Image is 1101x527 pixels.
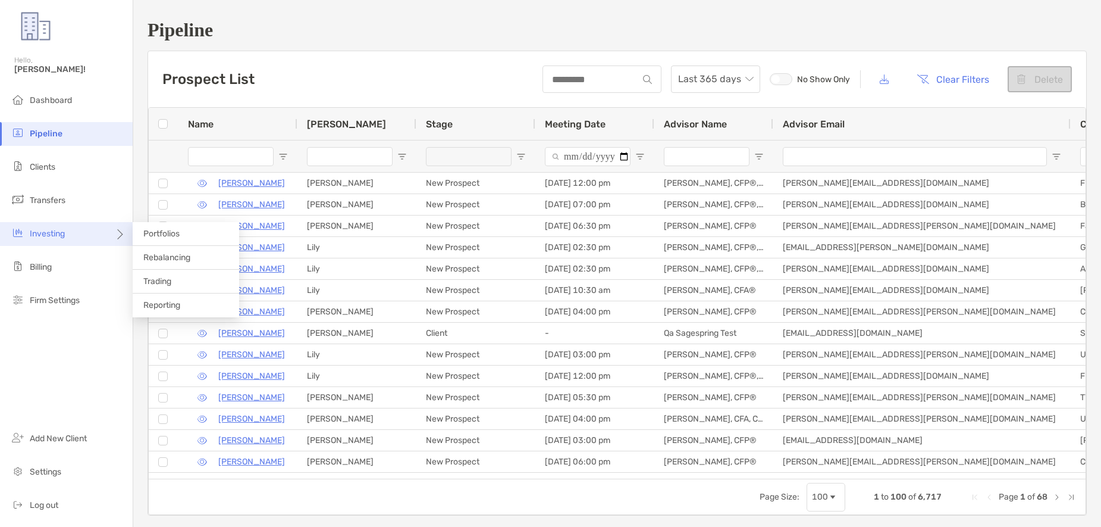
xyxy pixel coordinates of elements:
[297,194,416,215] div: [PERSON_NAME]
[416,301,535,322] div: New Prospect
[643,75,652,84] img: input icon
[30,162,55,172] span: Clients
[218,454,285,469] a: [PERSON_NAME]
[30,262,52,272] span: Billing
[143,229,180,239] span: Portfolios
[535,258,654,279] div: [DATE] 02:30 pm
[416,430,535,451] div: New Prospect
[297,237,416,258] div: Lily
[654,451,773,472] div: [PERSON_NAME], CFP®
[535,237,654,258] div: [DATE] 02:30 pm
[770,73,851,85] label: No Show Only
[218,176,285,191] p: [PERSON_NAME]
[297,323,416,344] div: [PERSON_NAME]
[773,344,1071,365] div: [PERSON_NAME][EMAIL_ADDRESS][PERSON_NAME][DOMAIN_NAME]
[545,119,606,130] span: Meeting Date
[416,408,535,429] div: New Prospect
[297,451,416,472] div: [PERSON_NAME]
[970,492,980,502] div: First Page
[535,216,654,236] div: [DATE] 06:30 pm
[218,390,285,405] p: [PERSON_NAME]
[760,492,799,502] div: Page Size:
[188,119,214,130] span: Name
[535,280,654,301] div: [DATE] 10:30 am
[881,492,889,502] span: to
[218,304,285,319] a: [PERSON_NAME]
[218,326,285,341] a: [PERSON_NAME]
[218,369,285,383] a: [PERSON_NAME]
[143,300,180,310] span: Reporting
[535,194,654,215] div: [DATE] 07:00 pm
[11,159,25,173] img: clients icon
[426,119,453,130] span: Stage
[773,216,1071,236] div: [PERSON_NAME][EMAIL_ADDRESS][PERSON_NAME][DOMAIN_NAME]
[297,473,416,494] div: [PERSON_NAME]
[535,344,654,365] div: [DATE] 03:00 pm
[30,500,58,510] span: Log out
[218,347,285,362] a: [PERSON_NAME]
[11,126,25,140] img: pipeline icon
[1037,492,1047,502] span: 68
[218,283,285,298] a: [PERSON_NAME]
[297,301,416,322] div: [PERSON_NAME]
[654,473,773,494] div: [PERSON_NAME], CFP®, CHFC®
[516,152,526,161] button: Open Filter Menu
[297,430,416,451] div: [PERSON_NAME]
[654,173,773,194] div: [PERSON_NAME], CFP®, ChFC®, CDAA
[30,229,65,239] span: Investing
[30,434,87,444] span: Add New Client
[307,119,386,130] span: [PERSON_NAME]
[654,387,773,408] div: [PERSON_NAME], CFP®
[297,408,416,429] div: [PERSON_NAME]
[297,280,416,301] div: Lily
[535,301,654,322] div: [DATE] 04:00 pm
[416,280,535,301] div: New Prospect
[30,195,65,205] span: Transfers
[218,476,285,491] a: [PERSON_NAME]
[535,451,654,472] div: [DATE] 06:00 pm
[654,344,773,365] div: [PERSON_NAME], CFP®
[416,451,535,472] div: New Prospect
[218,219,285,233] a: [PERSON_NAME]
[218,261,285,276] p: [PERSON_NAME]
[535,408,654,429] div: [DATE] 04:00 pm
[416,216,535,236] div: New Prospect
[143,276,171,286] span: Trading
[773,258,1071,279] div: [PERSON_NAME][EMAIL_ADDRESS][DOMAIN_NAME]
[416,194,535,215] div: New Prospect
[297,173,416,194] div: [PERSON_NAME]
[218,240,285,255] a: [PERSON_NAME]
[218,411,285,426] a: [PERSON_NAME]
[754,152,764,161] button: Open Filter Menu
[812,492,828,502] div: 100
[1052,492,1062,502] div: Next Page
[773,194,1071,215] div: [PERSON_NAME][EMAIL_ADDRESS][DOMAIN_NAME]
[297,387,416,408] div: [PERSON_NAME]
[773,301,1071,322] div: [PERSON_NAME][EMAIL_ADDRESS][PERSON_NAME][DOMAIN_NAME]
[783,119,845,130] span: Advisor Email
[999,492,1018,502] span: Page
[773,323,1071,344] div: [EMAIL_ADDRESS][DOMAIN_NAME]
[297,216,416,236] div: [PERSON_NAME]
[416,173,535,194] div: New Prospect
[188,147,274,166] input: Name Filter Input
[11,292,25,307] img: firm-settings icon
[654,258,773,279] div: [PERSON_NAME], CFP®, CPA/PFS, CDFA
[535,173,654,194] div: [DATE] 12:00 pm
[654,194,773,215] div: [PERSON_NAME], CFP®, CHFC®, CLU®
[984,492,994,502] div: Previous Page
[11,226,25,240] img: investing icon
[11,192,25,207] img: transfers icon
[416,323,535,344] div: Client
[654,301,773,322] div: [PERSON_NAME], CFP®
[654,216,773,236] div: [PERSON_NAME], CFP®
[11,259,25,273] img: billing icon
[218,197,285,212] a: [PERSON_NAME]
[535,366,654,386] div: [DATE] 12:00 pm
[11,497,25,512] img: logout icon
